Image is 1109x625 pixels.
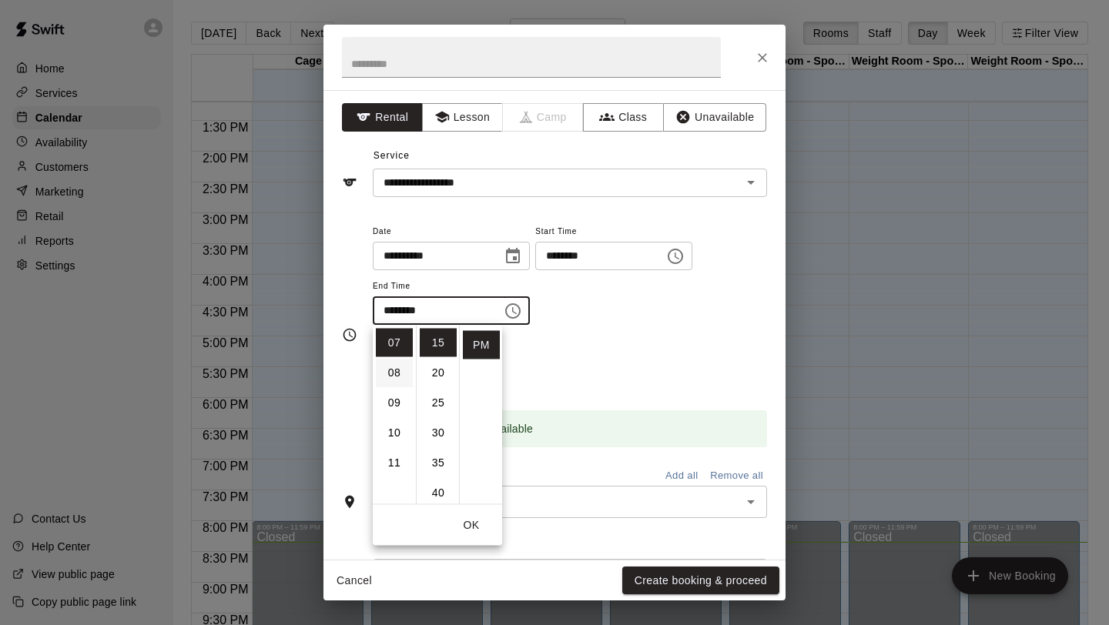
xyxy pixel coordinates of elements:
button: Choose time, selected time is 7:15 PM [498,296,528,326]
button: Open [740,172,762,193]
li: 25 minutes [420,389,457,417]
button: Cancel [330,567,379,595]
li: 40 minutes [420,479,457,507]
li: 11 hours [376,449,413,477]
button: Add all [657,464,706,488]
ul: Select minutes [416,326,459,504]
li: 30 minutes [420,419,457,447]
button: Unavailable [663,103,766,132]
li: 35 minutes [420,449,457,477]
span: Notes [374,530,767,555]
ul: Select meridiem [459,326,502,504]
button: Choose date, selected date is Oct 12, 2025 [498,241,528,272]
span: Service [374,150,410,161]
li: PM [463,331,500,359]
ul: Select hours [373,326,416,504]
button: Lesson [422,103,503,132]
button: Choose time, selected time is 6:45 PM [660,241,691,272]
button: Close [749,44,776,72]
li: 8 hours [376,359,413,387]
button: Class [583,103,664,132]
svg: Timing [342,327,357,343]
span: Camps can only be created in the Services page [503,103,584,132]
span: End Time [373,276,530,297]
li: 7 hours [376,329,413,357]
button: Remove all [706,464,767,488]
span: Start Time [535,222,692,242]
button: Rental [342,103,423,132]
li: 15 minutes [420,329,457,357]
li: 20 minutes [420,359,457,387]
button: OK [447,511,496,540]
span: Date [373,222,530,242]
button: Create booking & proceed [622,567,779,595]
svg: Rooms [342,494,357,510]
button: Open [740,491,762,513]
svg: Service [342,175,357,190]
li: 10 hours [376,419,413,447]
li: 9 hours [376,389,413,417]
